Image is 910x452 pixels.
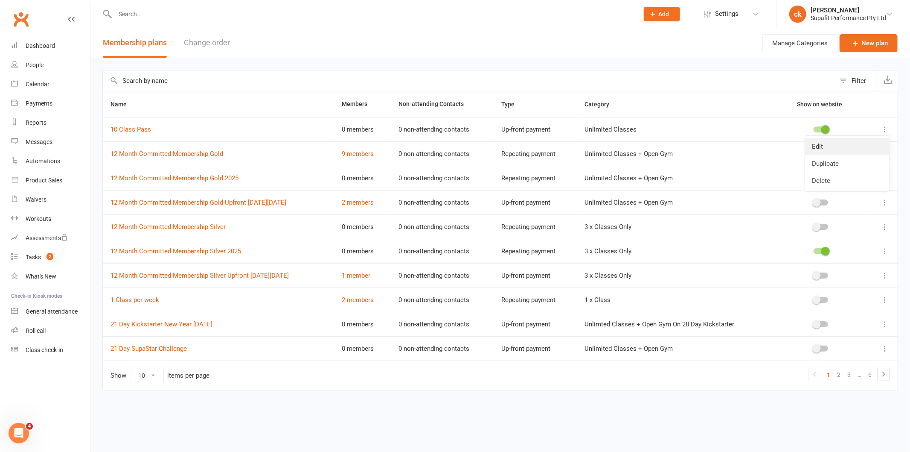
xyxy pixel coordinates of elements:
[110,126,151,133] a: 10 Class Pass
[26,177,62,184] div: Product Sales
[11,209,90,229] a: Workouts
[103,70,835,91] input: Search by name
[26,235,68,241] div: Assessments
[26,254,41,261] div: Tasks
[26,327,46,334] div: Roll call
[577,141,774,166] td: Unlimited Classes + Open Gym
[11,248,90,267] a: Tasks 2
[391,336,494,361] td: 0 non-attending contacts
[342,272,371,279] a: 1 member
[26,119,47,126] div: Reports
[811,6,886,14] div: [PERSON_NAME]
[110,199,286,206] a: 12 Month Committed Membership Gold Upfront [DATE][DATE]
[811,14,886,22] div: Supafit Performance Pty Ltd
[502,101,524,108] span: Type
[834,369,844,381] a: 2
[110,272,289,279] a: 12 Month Committed Membership Silver Upfront [DATE][DATE]
[577,190,774,214] td: Unlimited Classes + Open Gym
[11,152,90,171] a: Automations
[11,171,90,190] a: Product Sales
[113,8,633,20] input: Search...
[391,117,494,141] td: 0 non-attending contacts
[342,150,374,158] a: 9 members
[110,223,226,231] a: 12 Month Committed Membership Silver
[852,76,866,86] div: Filter
[11,340,90,360] a: Class kiosk mode
[11,229,90,248] a: Assessments
[11,190,90,209] a: Waivers
[334,312,391,336] td: 0 members
[110,296,159,304] a: 1 Class per week
[854,369,865,381] a: …
[577,166,774,190] td: Unlimited Classes + Open Gym
[26,42,55,49] div: Dashboard
[26,81,49,88] div: Calendar
[11,36,90,56] a: Dashboard
[11,321,90,340] a: Roll call
[494,312,577,336] td: Up-front payment
[10,9,32,30] a: Clubworx
[11,302,90,321] a: General attendance kiosk mode
[823,369,834,381] a: 1
[47,253,53,260] span: 2
[391,214,494,239] td: 0 non-attending contacts
[110,99,136,109] button: Name
[494,214,577,239] td: Repeating payment
[805,172,890,189] a: Delete
[840,34,898,52] a: New plan
[167,372,209,379] div: items per page
[110,368,209,383] div: Show
[715,4,738,23] span: Settings
[835,70,878,91] button: Filter
[342,199,374,206] a: 2 members
[577,239,774,263] td: 3 x Classes Only
[9,423,29,443] iframe: Intercom live chat
[865,369,875,381] a: 6
[391,239,494,263] td: 0 non-attending contacts
[26,100,52,107] div: Payments
[391,263,494,288] td: 0 non-attending contacts
[789,6,806,23] div: ck
[26,138,52,145] div: Messages
[334,166,391,190] td: 0 members
[391,91,494,117] th: Non-attending Contacts
[391,288,494,312] td: 0 non-attending contacts
[797,101,843,108] span: Show on website
[644,7,680,21] button: Add
[494,263,577,288] td: Up-front payment
[577,336,774,361] td: Unlimited Classes + Open Gym
[584,99,619,109] button: Category
[11,132,90,152] a: Messages
[502,99,524,109] button: Type
[11,56,90,75] a: People
[334,239,391,263] td: 0 members
[494,141,577,166] td: Repeating payment
[659,11,669,18] span: Add
[26,308,78,315] div: General attendance
[110,345,187,352] a: 21 Day SupaStar Challenge
[26,62,44,68] div: People
[494,117,577,141] td: Up-front payment
[334,117,391,141] td: 0 members
[577,312,774,336] td: Unlimted Classes + Open Gym On 28 Day Kickstarter
[26,158,60,164] div: Automations
[11,75,90,94] a: Calendar
[577,117,774,141] td: Unlimited Classes
[26,196,47,203] div: Waivers
[26,346,63,353] div: Class check-in
[26,273,56,280] div: What's New
[391,141,494,166] td: 0 non-attending contacts
[110,320,212,328] a: 21 Day Kickstarter New Year [DATE]
[110,174,238,182] a: 12 Month Committed Membership Gold 2025
[11,267,90,286] a: What's New
[334,91,391,117] th: Members
[391,312,494,336] td: 0 non-attending contacts
[494,166,577,190] td: Repeating payment
[844,369,854,381] a: 3
[577,263,774,288] td: 3 x Classes Only
[494,190,577,214] td: Up-front payment
[494,336,577,361] td: Up-front payment
[790,99,852,109] button: Show on website
[577,288,774,312] td: 1 x Class
[577,214,774,239] td: 3 x Classes Only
